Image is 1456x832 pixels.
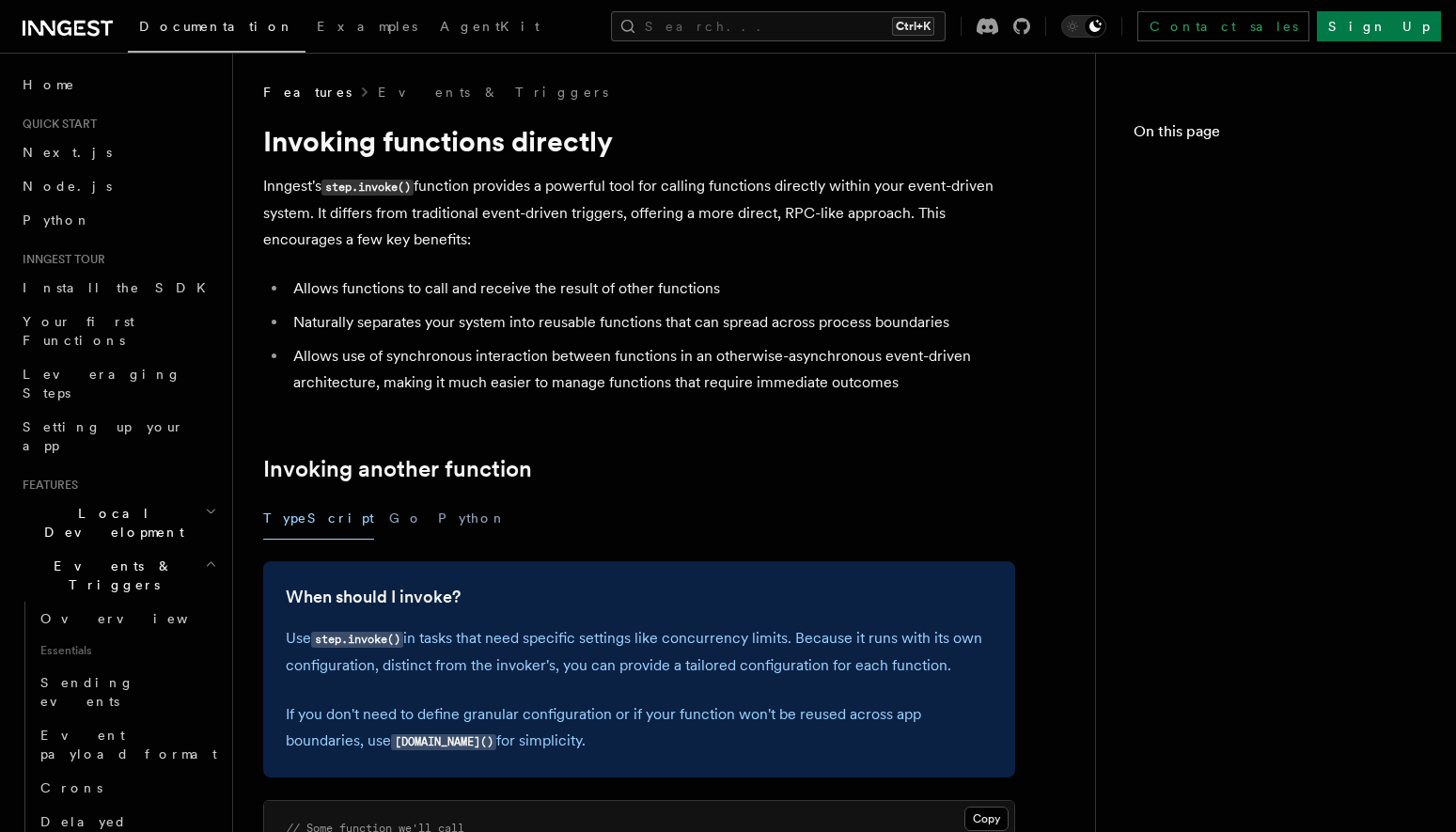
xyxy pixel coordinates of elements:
[611,11,946,41] button: Search...Ctrl+K
[15,117,97,132] span: Quick start
[429,6,551,51] a: AgentKit
[23,367,181,400] span: Leveraging Steps
[15,357,221,410] a: Leveraging Steps
[305,6,429,51] a: Examples
[23,419,184,453] span: Setting up your app
[33,602,221,636] a: Overview
[1134,120,1418,150] h4: On this page
[964,807,1009,831] button: Copy
[1061,15,1106,38] button: Toggle dark mode
[389,497,423,540] button: Go
[15,135,221,169] a: Next.js
[263,83,352,102] span: Features
[311,632,403,648] code: step.invoke()
[15,478,78,493] span: Features
[15,557,205,594] span: Events & Triggers
[40,611,234,626] span: Overview
[391,734,496,750] code: [DOMAIN_NAME]()
[15,410,221,463] a: Setting up your app
[15,549,221,602] button: Events & Triggers
[128,6,305,53] a: Documentation
[23,179,112,194] span: Node.js
[378,83,608,102] a: Events & Triggers
[15,68,221,102] a: Home
[23,314,134,348] span: Your first Functions
[15,252,105,267] span: Inngest tour
[40,780,102,795] span: Crons
[286,701,993,755] p: If you don't need to define granular configuration or if your function won't be reused across app...
[23,280,217,295] span: Install the SDK
[288,343,1015,396] li: Allows use of synchronous interaction between functions in an otherwise-asynchronous event-driven...
[23,212,91,228] span: Python
[263,497,374,540] button: TypeScript
[139,19,294,34] span: Documentation
[288,275,1015,302] li: Allows functions to call and receive the result of other functions
[317,19,417,34] span: Examples
[15,305,221,357] a: Your first Functions
[40,728,217,761] span: Event payload format
[438,497,507,540] button: Python
[15,496,221,549] button: Local Development
[23,75,75,94] span: Home
[40,675,134,709] span: Sending events
[1317,11,1441,41] a: Sign Up
[23,145,112,160] span: Next.js
[892,17,934,36] kbd: Ctrl+K
[440,19,540,34] span: AgentKit
[33,666,221,718] a: Sending events
[288,309,1015,336] li: Naturally separates your system into reusable functions that can spread across process boundaries
[263,173,1015,253] p: Inngest's function provides a powerful tool for calling functions directly within your event-driv...
[15,169,221,203] a: Node.js
[15,203,221,237] a: Python
[33,771,221,805] a: Crons
[33,636,221,666] span: Essentials
[286,584,461,610] a: When should I invoke?
[15,271,221,305] a: Install the SDK
[263,124,1015,158] h1: Invoking functions directly
[263,456,532,482] a: Invoking another function
[33,718,221,771] a: Event payload format
[15,504,205,542] span: Local Development
[286,625,993,679] p: Use in tasks that need specific settings like concurrency limits. Because it runs with its own co...
[321,180,414,196] code: step.invoke()
[1137,11,1309,41] a: Contact sales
